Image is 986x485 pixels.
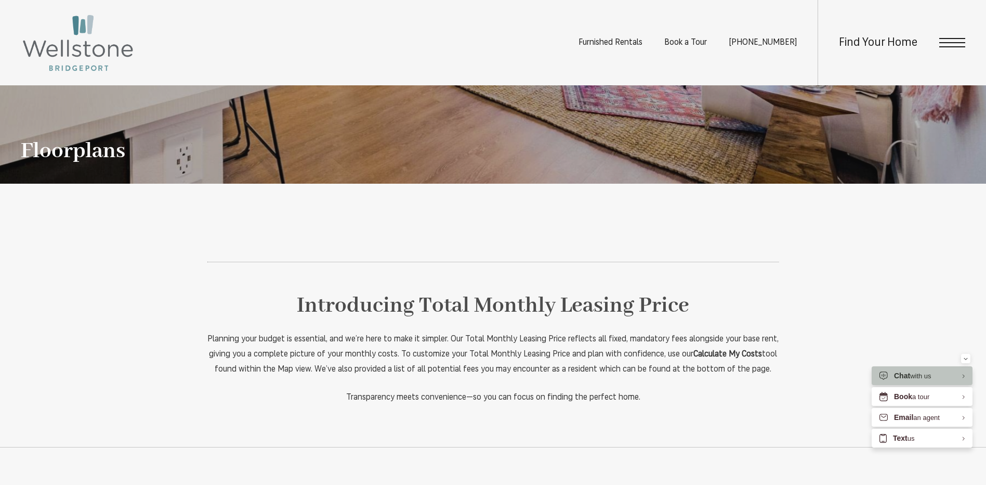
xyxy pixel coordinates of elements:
[729,39,797,47] span: [PHONE_NUMBER]
[207,288,779,324] h2: Introducing Total Monthly Leasing Price
[664,39,707,47] a: Book a Tour
[729,39,797,47] a: Call us at (253) 400-3144
[579,39,642,47] a: Furnished Rentals
[21,13,135,73] img: Wellstone
[693,350,762,359] strong: Calculate My Costs
[839,37,917,49] a: Find Your Home
[939,38,965,47] button: Open Menu
[21,139,125,163] h1: Floorplans
[207,390,779,405] p: Transparency meets convenience—so you can focus on finding the perfect home.
[207,332,779,377] p: Planning your budget is essential, and we’re here to make it simpler. Our Total Monthly Leasing P...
